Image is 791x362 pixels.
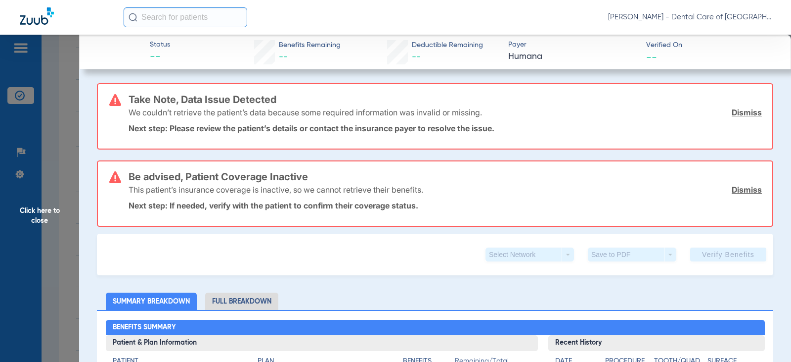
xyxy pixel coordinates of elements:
span: Verified On [646,40,775,51]
h2: Benefits Summary [106,320,765,336]
span: Humana [508,51,637,63]
h3: Be advised, Patient Coverage Inactive [129,172,762,182]
span: -- [646,52,657,62]
img: Zuub Logo [20,7,54,25]
h3: Take Note, Data Issue Detected [129,95,762,104]
span: Status [150,40,170,50]
span: [PERSON_NAME] - Dental Care of [GEOGRAPHIC_DATA] [608,12,771,22]
span: Deductible Remaining [412,40,483,51]
p: Next step: If needed, verify with the patient to confirm their coverage status. [129,201,762,210]
span: -- [279,52,288,61]
a: Dismiss [732,107,762,117]
p: Next step: Please review the patient’s details or contact the insurance payer to resolve the issue. [129,123,762,133]
h3: Patient & Plan Information [106,335,538,351]
img: Search Icon [129,13,137,22]
span: Benefits Remaining [279,40,341,51]
li: Full Breakdown [205,293,278,310]
span: -- [150,51,170,64]
h3: Recent History [548,335,764,351]
p: We couldn’t retrieve the patient’s data because some required information was invalid or missing. [129,107,482,117]
img: error-icon [109,171,121,183]
a: Dismiss [732,185,762,195]
span: Payer [508,40,637,50]
input: Search for patients [124,7,247,27]
span: -- [412,52,421,61]
img: error-icon [109,94,121,106]
p: This patient’s insurance coverage is inactive, so we cannot retrieve their benefits. [129,185,423,195]
li: Summary Breakdown [106,293,197,310]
